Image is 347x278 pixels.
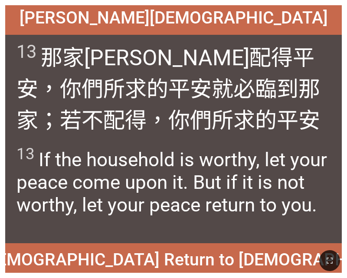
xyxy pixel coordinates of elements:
[16,144,35,163] sup: 13
[16,77,320,164] wg1909: 那家
[16,108,320,164] wg514: ，你們
[16,45,320,164] wg3614: [PERSON_NAME]
[16,108,320,164] wg3362: 配得
[16,77,320,164] wg5216: 所求的平安
[16,41,36,62] sup: 13
[16,40,331,165] span: 那家
[16,77,320,164] wg2064: 到
[16,108,320,164] wg846: ；若不
[20,8,328,28] span: [PERSON_NAME][DEMOGRAPHIC_DATA]
[16,144,331,216] span: If the household is worthy, let your peace come upon it. But if it is not worthy, let your peace ...
[16,77,320,164] wg1515: 就必臨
